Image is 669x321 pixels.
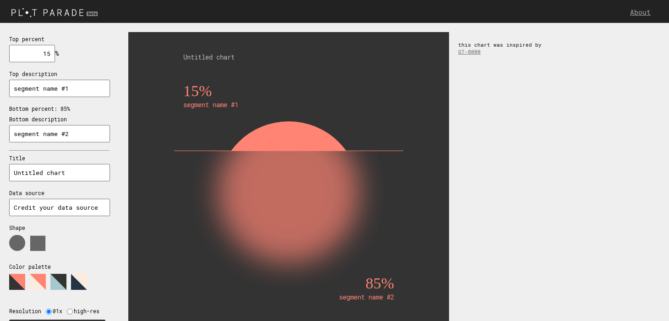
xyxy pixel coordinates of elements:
[9,155,110,162] p: Title
[9,116,110,123] p: Bottom description
[9,36,110,43] p: Top percent
[339,293,394,301] text: segment name #2
[9,224,110,231] p: Shape
[458,48,481,55] a: GT-8000
[53,308,67,315] label: @1x
[183,53,235,61] text: Untitled chart
[9,308,46,315] label: Resolution
[449,32,559,64] div: this chart was inspired by
[183,82,212,99] text: 15%
[183,100,238,109] text: segment name #1
[630,8,655,16] a: About
[366,275,394,292] text: 85%
[9,71,110,77] p: Top description
[74,308,104,315] label: high-res
[9,105,110,112] p: Bottom percent: 85%
[9,190,110,196] p: Data source
[9,263,110,270] p: Color palette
